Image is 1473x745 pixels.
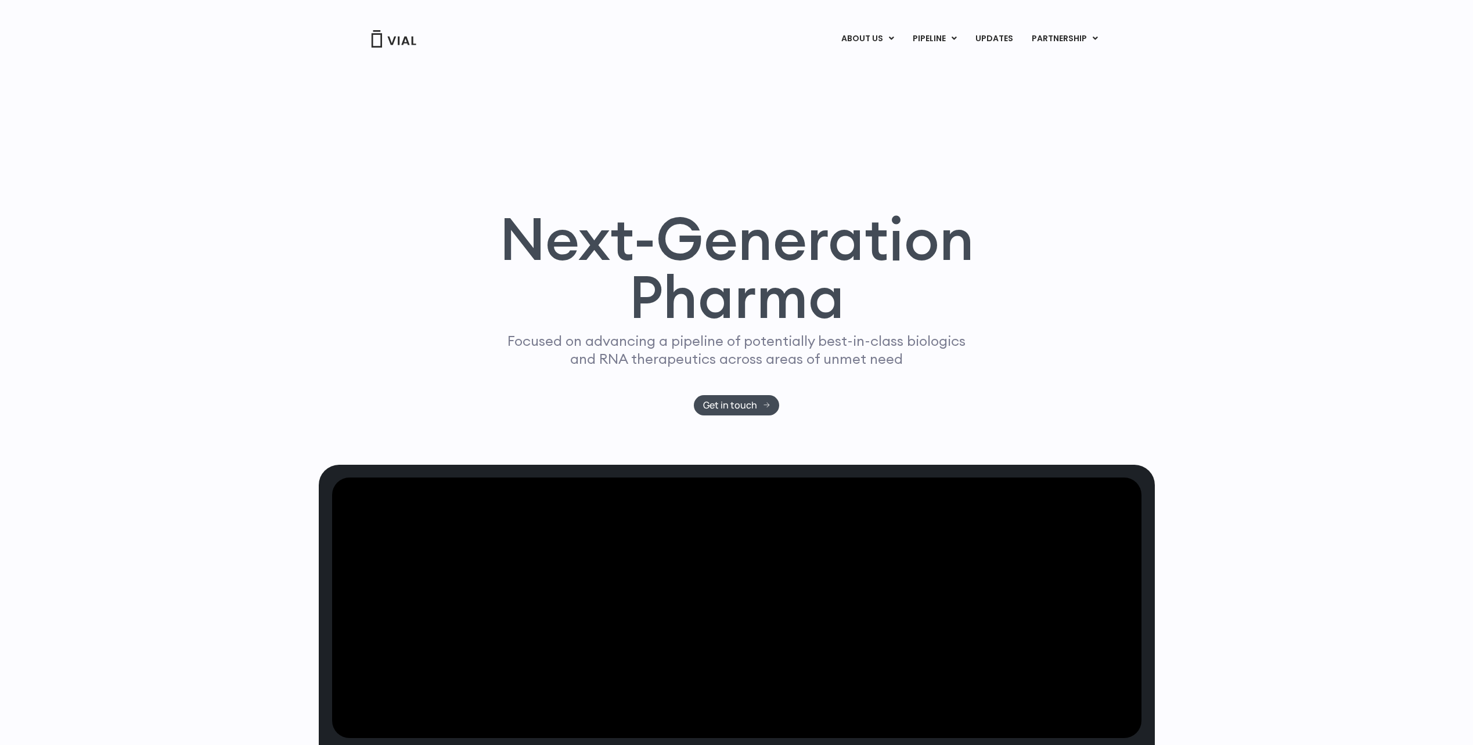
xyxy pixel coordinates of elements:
[966,29,1022,49] a: UPDATES
[703,401,757,410] span: Get in touch
[503,332,971,368] p: Focused on advancing a pipeline of potentially best-in-class biologics and RNA therapeutics acros...
[370,30,417,48] img: Vial Logo
[1022,29,1107,49] a: PARTNERSHIPMenu Toggle
[832,29,903,49] a: ABOUT USMenu Toggle
[903,29,966,49] a: PIPELINEMenu Toggle
[694,395,779,415] a: Get in touch
[485,209,988,327] h1: Next-Generation Pharma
